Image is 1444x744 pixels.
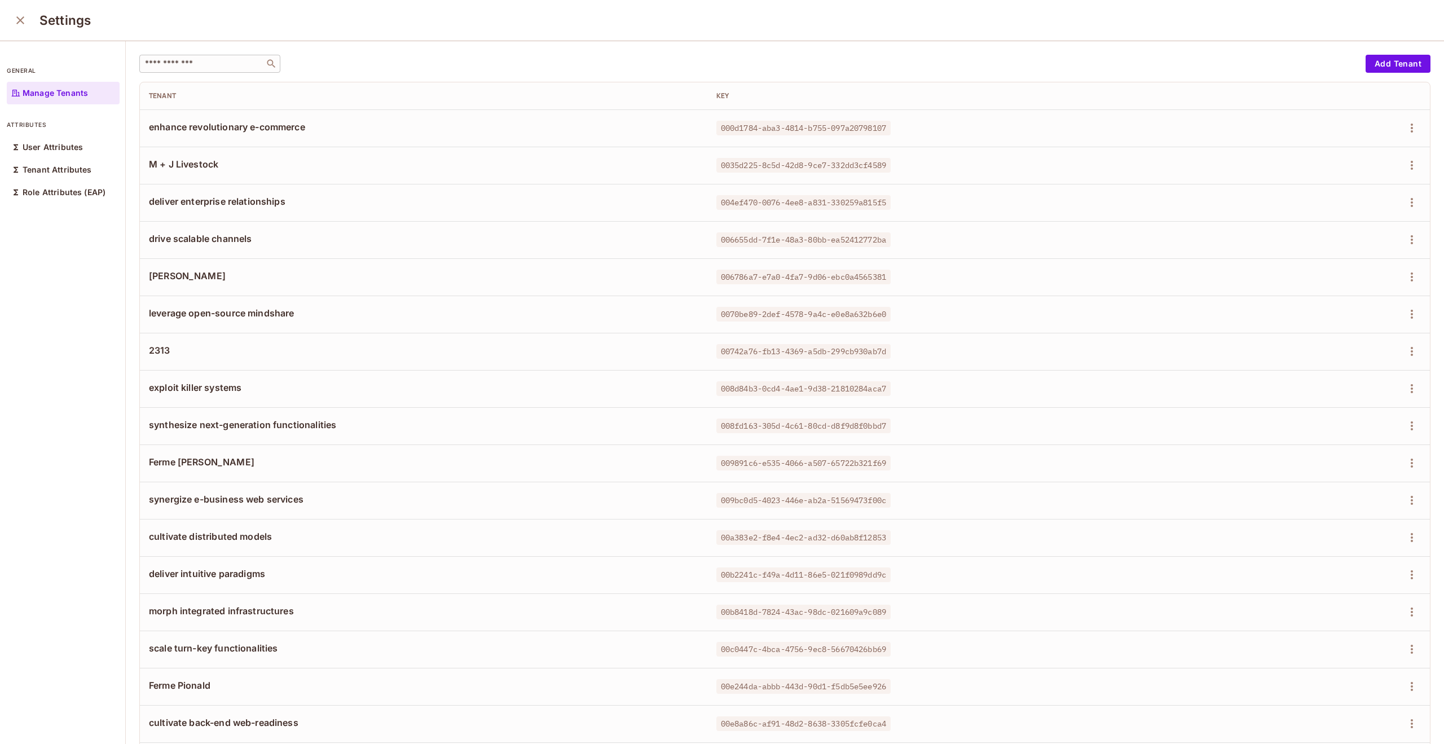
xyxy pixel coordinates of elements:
[716,419,891,433] span: 008fd163-305d-4c61-80cd-d8f9d8f0bbd7
[149,493,698,505] span: synergize e-business web services
[716,642,891,657] span: 00c0447c-4bca-4756-9ec8-56670426bb69
[9,9,32,32] button: close
[716,679,891,694] span: 00e244da-abbb-443d-90d1-f5db5e5ee926
[716,158,891,173] span: 0035d225-8c5d-42d8-9ce7-332dd3cf4589
[23,188,105,197] p: Role Attributes (EAP)
[716,232,891,247] span: 006655dd-7f1e-48a3-80bb-ea52412772ba
[149,195,698,208] span: deliver enterprise relationships
[149,456,698,468] span: Ferme [PERSON_NAME]
[149,307,698,319] span: leverage open-source mindshare
[716,605,891,619] span: 00b8418d-7824-43ac-98dc-021609a9c089
[149,381,698,394] span: exploit killer systems
[716,381,891,396] span: 008d84b3-0cd4-4ae1-9d38-21810284aca7
[149,158,698,170] span: M + J Livestock
[716,456,891,470] span: 009891c6-e535-4066-a507-65722b321f69
[23,165,92,174] p: Tenant Attributes
[149,419,698,431] span: synthesize next-generation functionalities
[149,567,698,580] span: deliver intuitive paradigms
[716,567,891,582] span: 00b2241c-f49a-4d11-86e5-021f0989dd9c
[716,716,891,731] span: 00e8a86c-af91-48d2-8638-3305fcfe0ca4
[716,493,891,508] span: 009bc0d5-4023-446e-ab2a-51569473f00c
[149,716,698,729] span: cultivate back-end web-readiness
[716,344,891,359] span: 00742a76-fb13-4369-a5db-299cb930ab7d
[716,195,891,210] span: 004ef470-0076-4ee8-a831-330259a815f5
[7,120,120,129] p: attributes
[149,679,698,692] span: Ferme Pionald
[716,530,891,545] span: 00a383e2-f8e4-4ec2-ad32-d60ab8f12853
[149,270,698,282] span: [PERSON_NAME]
[149,232,698,245] span: drive scalable channels
[149,530,698,543] span: cultivate distributed models
[149,605,698,617] span: morph integrated infrastructures
[716,307,891,322] span: 0070be89-2def-4578-9a4c-e0e8a632b6e0
[716,121,891,135] span: 000d1784-aba3-4814-b755-097a20798107
[149,642,698,654] span: scale turn-key functionalities
[149,121,698,133] span: enhance revolutionary e-commerce
[149,91,698,100] div: Tenant
[23,143,83,152] p: User Attributes
[7,66,120,75] p: general
[23,89,88,98] p: Manage Tenants
[149,344,698,356] span: 2313
[1366,55,1430,73] button: Add Tenant
[716,270,891,284] span: 006786a7-e7a0-4fa7-9d06-ebc0a4565381
[39,12,91,28] h3: Settings
[716,91,1205,100] div: Key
